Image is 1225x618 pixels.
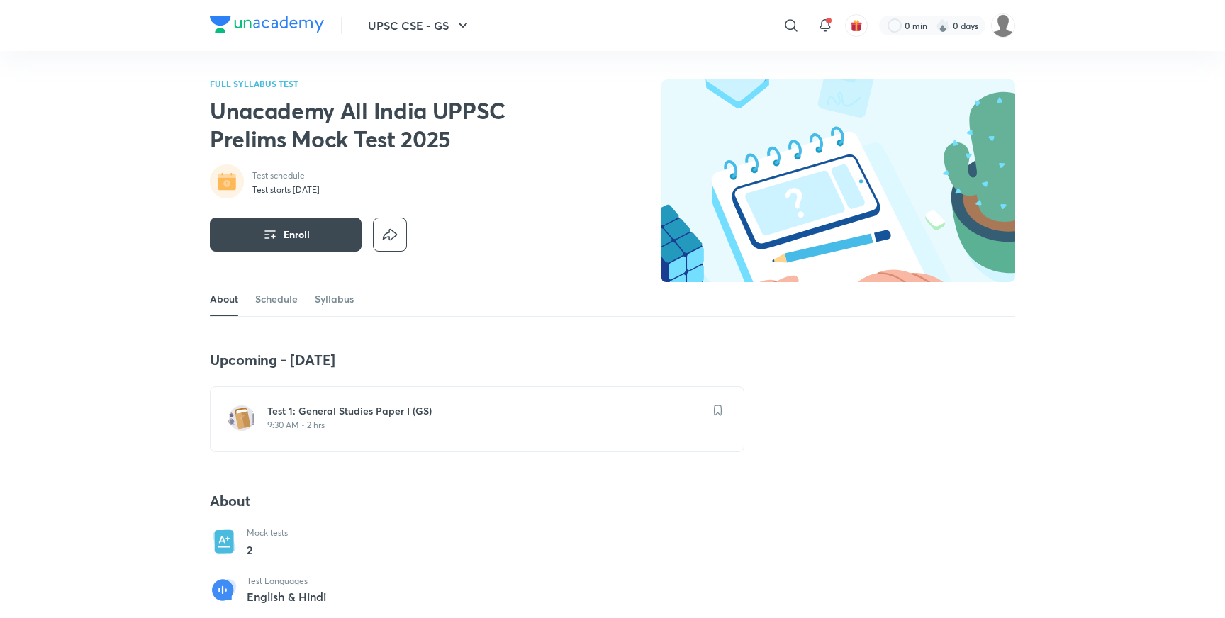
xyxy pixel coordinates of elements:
img: save [714,405,722,416]
h4: About [210,492,744,510]
p: Test Languages [247,575,326,587]
img: streak [936,18,950,33]
p: Test starts [DATE] [252,184,320,196]
h4: Upcoming - [DATE] [210,351,744,369]
a: Schedule [255,282,298,316]
img: Ajit [991,13,1015,38]
p: English & Hindi [247,590,326,603]
img: Company Logo [210,16,324,33]
a: Syllabus [315,282,354,316]
button: UPSC CSE - GS [359,11,480,40]
button: avatar [845,14,868,37]
img: avatar [850,19,863,32]
a: About [210,282,238,316]
p: Test schedule [252,170,320,181]
p: Mock tests [247,527,288,539]
span: Enroll [284,227,310,242]
button: Enroll [210,218,362,252]
h6: Test 1: General Studies Paper I (GS) [267,404,704,418]
p: FULL SYLLABUS TEST [210,79,573,88]
a: Company Logo [210,16,324,36]
p: 2 [247,541,288,558]
h2: Unacademy All India UPPSC Prelims Mock Test 2025 [210,96,573,153]
p: 9:30 AM • 2 hrs [267,420,704,431]
img: test [228,404,256,432]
